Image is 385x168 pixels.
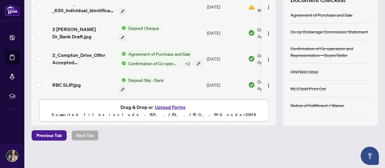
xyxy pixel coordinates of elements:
button: Upload Forms [153,103,187,111]
span: Document Approved [257,26,295,40]
span: Confirmation of Co-operation and Representation—Buyer/Seller [126,60,180,67]
button: Open asap [361,147,379,165]
td: [DATE] [204,20,246,46]
span: Deposit Slip - Bank [126,77,166,83]
div: Co-op Brokerage Commission Statement [290,28,368,35]
img: Status Icon [119,51,126,57]
img: Logo [266,83,271,88]
button: Status IconAgreement of Purchase and SaleStatus IconConfirmation of Co-operation and Representati... [119,51,202,67]
span: Document Approved [257,78,295,92]
span: Deposit Cheque [126,25,161,31]
button: Status IconDeposit Slip - Bank [119,77,166,93]
button: Status IconDeposit Cheque [119,25,161,41]
img: Status Icon [119,77,126,83]
img: Logo [266,31,271,36]
img: Status Icon [119,25,126,31]
span: RBC SLIP.jpg [52,81,81,89]
span: 2_Compton_Drive_Offer Accepted [DATE]_FINAL.pdf [52,51,114,66]
td: [DATE] [204,46,246,72]
div: MLS Sold Print Out [290,85,326,92]
button: Logo [264,2,273,12]
p: Supported files include .PDF, .JPG, .JPEG, .PNG under 25 MB [43,111,265,118]
div: Agreement of Purchase and Sale [290,12,352,18]
button: Next Tab [71,130,99,141]
img: Document Status [248,3,255,10]
span: Drag & Drop or [120,103,187,111]
img: Document Status [248,55,255,62]
span: Previous Tab [36,131,62,140]
button: Previous Tab [32,130,67,141]
button: Logo [264,28,273,38]
div: Confirmation of Co-operation and Representation—Buyer/Seller [290,45,370,58]
span: Agreement of Purchase and Sale [126,51,193,57]
div: FINTRAC ID(s) [290,68,318,75]
button: Logo [264,80,273,90]
img: Document Status [248,30,255,36]
img: Logo [266,5,271,10]
img: logo [5,5,19,16]
button: Logo [264,54,273,64]
td: [DATE] [204,72,246,98]
div: + 2 [182,60,193,67]
span: 2 [PERSON_NAME] Dr_Bank Draft.jpg [52,26,114,40]
div: Notice of Fulfillment / Waiver [290,102,344,109]
img: Logo [266,57,271,62]
img: Status Icon [119,60,126,67]
span: Document Approved [257,52,295,65]
img: Profile Icon [6,150,18,162]
span: Drag & Drop orUpload FormsSupported files include .PDF, .JPG, .JPEG, .PNG under25MB [39,100,268,122]
img: Document Status [248,82,255,88]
